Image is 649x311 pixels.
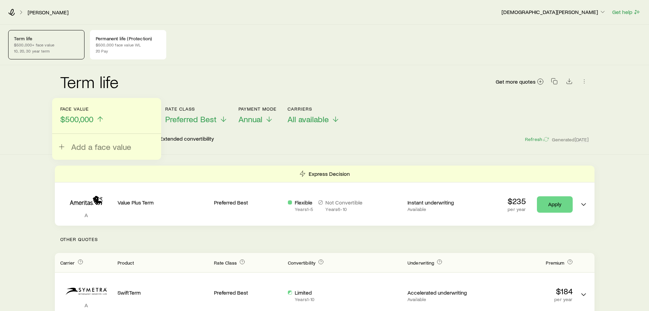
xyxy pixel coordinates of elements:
[118,289,209,296] p: SwiftTerm
[214,289,282,296] p: Preferred Best
[60,114,93,124] span: $500,000
[238,106,277,124] button: Payment ModeAnnual
[295,207,313,212] p: Years 1 - 5
[238,114,262,124] span: Annual
[481,297,573,302] p: per year
[165,106,228,124] button: Rate ClassPreferred Best
[60,260,75,266] span: Carrier
[288,260,315,266] span: Convertibility
[407,199,476,206] p: Instant underwriting
[214,199,282,206] p: Preferred Best
[160,135,214,143] p: Extended convertibility
[496,79,536,84] span: Get more quotes
[288,106,340,112] p: Carriers
[60,212,112,218] p: A
[55,166,594,226] div: Term quotes
[60,106,104,112] p: Face value
[96,42,160,47] p: $500,000 face value WL
[537,196,573,213] a: Apply
[165,114,217,124] span: Preferred Best
[481,286,573,296] p: $184
[565,79,574,86] a: Download CSV
[8,30,84,59] a: Term life$500,000+ face value10, 20, 30 year term
[546,260,564,266] span: Premium
[60,106,104,124] button: Face value$500,000
[552,137,589,143] span: Generated
[118,199,209,206] p: Value Plus Term
[14,36,79,41] p: Term life
[14,48,79,54] p: 10, 20, 30 year term
[60,302,112,309] p: A
[214,260,237,266] span: Rate Class
[501,8,606,16] button: [DEMOGRAPHIC_DATA][PERSON_NAME]
[288,106,340,124] button: CarriersAll available
[60,73,119,90] h2: Term life
[14,42,79,47] p: $500,000+ face value
[165,106,228,112] p: Rate Class
[309,170,350,177] p: Express Decision
[525,136,549,143] button: Refresh
[407,207,476,212] p: Available
[238,106,277,112] p: Payment Mode
[501,9,606,15] p: [DEMOGRAPHIC_DATA][PERSON_NAME]
[325,207,362,212] p: Years 6 - 10
[96,36,160,41] p: Permanent life (Protection)
[508,196,526,206] p: $235
[55,226,594,253] p: Other Quotes
[90,30,166,59] a: Permanent life (Protection)$500,000 face value WL20 Pay
[118,260,134,266] span: Product
[295,297,314,302] p: Years 1 - 10
[295,199,313,206] p: Flexible
[288,114,329,124] span: All available
[295,289,314,296] p: Limited
[96,48,160,54] p: 20 Pay
[407,289,476,296] p: Accelerated underwriting
[612,8,641,16] button: Get help
[575,137,589,143] span: [DATE]
[325,199,362,206] p: Not Convertible
[407,260,434,266] span: Underwriting
[27,9,69,16] a: [PERSON_NAME]
[508,207,526,212] p: per year
[407,297,476,302] p: Available
[495,78,544,86] a: Get more quotes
